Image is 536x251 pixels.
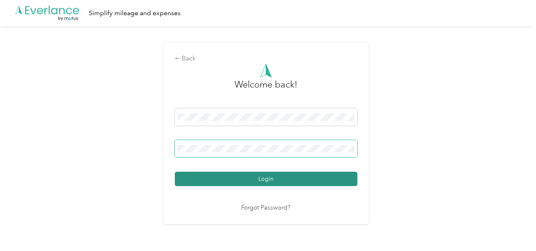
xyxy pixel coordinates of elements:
[490,205,536,251] iframe: Everlance-gr Chat Button Frame
[89,8,181,18] div: Simplify mileage and expenses
[175,54,357,64] div: Back
[241,203,291,213] a: Forgot Password?
[234,78,297,100] h3: greeting
[175,172,357,186] button: Login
